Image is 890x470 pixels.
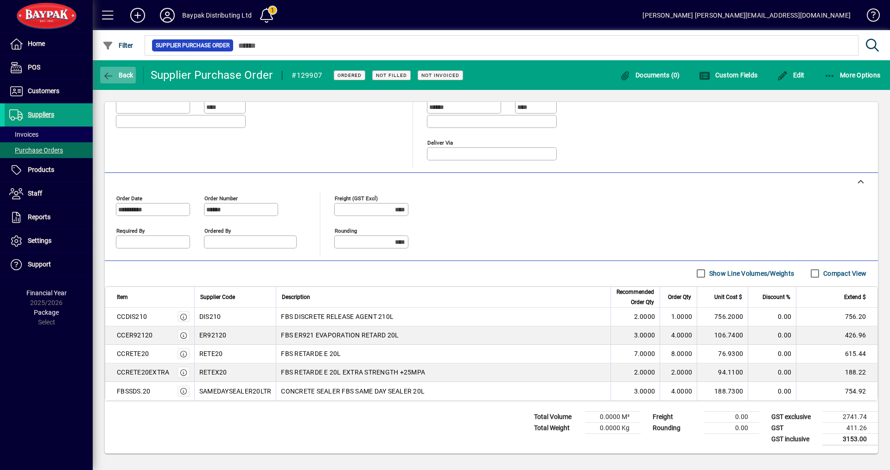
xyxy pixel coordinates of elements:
[5,253,93,276] a: Support
[585,411,641,422] td: 0.0000 M³
[821,269,866,278] label: Compact View
[28,111,54,118] span: Suppliers
[26,289,67,297] span: Financial Year
[93,67,144,83] app-page-header-button: Back
[660,326,697,345] td: 4.0000
[9,131,38,138] span: Invoices
[194,382,276,400] td: SAMEDAYSEALER20LTR
[376,72,407,78] span: Not Filled
[610,363,660,382] td: 2.0000
[767,411,822,422] td: GST exclusive
[28,237,51,244] span: Settings
[28,190,42,197] span: Staff
[200,292,235,302] span: Supplier Code
[748,363,796,382] td: 0.00
[28,166,54,173] span: Products
[824,71,881,79] span: More Options
[610,382,660,400] td: 3.0000
[117,387,150,396] div: FBSSDS.20
[5,80,93,103] a: Customers
[844,292,866,302] span: Extend $
[292,68,322,83] div: #129907
[156,41,229,50] span: Supplier Purchase Order
[117,368,169,377] div: CCRETE20EXTRA
[699,71,757,79] span: Custom Fields
[102,71,133,79] span: Back
[28,64,40,71] span: POS
[100,37,136,54] button: Filter
[697,363,748,382] td: 94.1100
[660,308,697,326] td: 1.0000
[116,195,142,201] mat-label: Order date
[620,71,680,79] span: Documents (0)
[748,308,796,326] td: 0.00
[28,213,51,221] span: Reports
[5,56,93,79] a: POS
[697,345,748,363] td: 76.9300
[34,309,59,316] span: Package
[204,227,231,234] mat-label: Ordered by
[281,368,425,377] span: FBS RETARDE E 20L EXTRA STRENGTH +25MPA
[697,382,748,400] td: 188.7300
[5,182,93,205] a: Staff
[5,206,93,229] a: Reports
[822,67,883,83] button: More Options
[617,287,654,307] span: Recommended Order Qty
[796,382,877,400] td: 754.92
[153,7,182,24] button: Profile
[748,326,796,345] td: 0.00
[117,330,153,340] div: CCER92120
[763,292,790,302] span: Discount %
[796,308,877,326] td: 756.20
[5,32,93,56] a: Home
[100,67,136,83] button: Back
[822,433,878,445] td: 3153.00
[116,227,145,234] mat-label: Required by
[102,42,133,49] span: Filter
[697,308,748,326] td: 756.2000
[5,159,93,182] a: Products
[704,422,759,433] td: 0.00
[822,411,878,422] td: 2741.74
[281,387,425,396] span: CONCRETE SEALER FBS SAME DAY SEALER 20L
[822,422,878,433] td: 411.26
[707,269,794,278] label: Show Line Volumes/Weights
[204,195,238,201] mat-label: Order number
[123,7,153,24] button: Add
[337,72,362,78] span: Ordered
[421,72,459,78] span: Not Invoiced
[777,71,805,79] span: Edit
[714,292,742,302] span: Unit Cost $
[335,195,378,201] mat-label: Freight (GST excl)
[529,411,585,422] td: Total Volume
[767,422,822,433] td: GST
[660,363,697,382] td: 2.0000
[660,382,697,400] td: 4.0000
[281,312,394,321] span: FBS DISCRETE RELEASE AGENT 210L
[5,127,93,142] a: Invoices
[748,345,796,363] td: 0.00
[642,8,851,23] div: [PERSON_NAME] [PERSON_NAME][EMAIL_ADDRESS][DOMAIN_NAME]
[767,433,822,445] td: GST inclusive
[529,422,585,433] td: Total Weight
[194,345,276,363] td: RETE20
[648,411,704,422] td: Freight
[796,363,877,382] td: 188.22
[427,139,453,146] mat-label: Deliver via
[117,292,128,302] span: Item
[704,411,759,422] td: 0.00
[117,312,147,321] div: CCDIS210
[117,349,149,358] div: CCRETE20
[648,422,704,433] td: Rounding
[697,326,748,345] td: 106.7400
[860,2,878,32] a: Knowledge Base
[281,349,341,358] span: FBS RETARDE E 20L
[610,326,660,345] td: 3.0000
[610,345,660,363] td: 7.0000
[668,292,691,302] span: Order Qty
[660,345,697,363] td: 8.0000
[194,363,276,382] td: RETEX20
[281,330,399,340] span: FBS ER921 EVAPORATION RETARD 20L
[151,68,273,83] div: Supplier Purchase Order
[5,142,93,158] a: Purchase Orders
